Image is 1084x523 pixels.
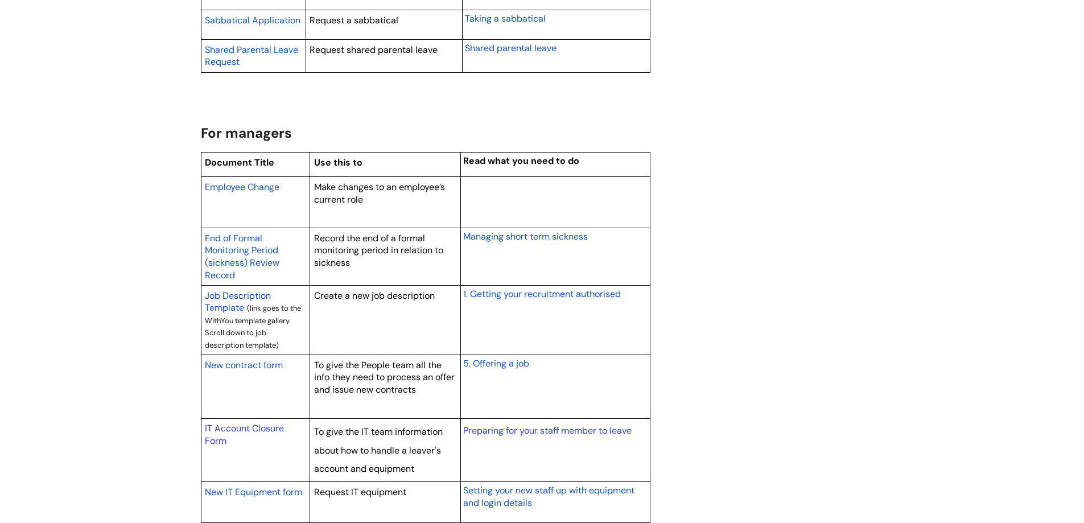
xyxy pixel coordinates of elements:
[205,44,298,68] span: Shared Parental Leave Request
[205,422,284,447] a: IT Account Closure Form
[205,14,300,26] span: Sabbatical Application
[463,357,529,369] span: 5. Offering a job
[314,157,362,168] span: Use this to
[463,483,634,509] a: Setting your new staff up with equipment and login details
[463,356,529,370] a: 5. Offering a job
[314,232,443,269] span: Record the end of a formal monitoring period in relation to sickness
[205,231,279,282] a: End of Formal Monitoring Period (sickness) Review Record
[205,485,302,499] a: New IT Equipment form
[463,287,621,300] a: 1. Getting your recruitment authorised
[463,425,632,436] a: Preparing for your staff member to leave
[205,358,283,372] a: New contract form
[205,43,298,69] a: Shared Parental Leave Request
[463,229,588,243] a: Managing short term sickness
[465,42,557,54] span: Shared parental leave
[201,124,292,142] span: For managers
[463,484,634,509] span: Setting your new staff up with equipment and login details
[310,14,398,26] span: Request a sabbatical
[205,303,301,350] span: (link goes to the WithYou template gallery. Scroll down to job description template)
[463,230,588,242] span: Managing short term sickness
[205,289,271,315] a: Job Description Template
[205,181,279,193] span: Employee Change
[465,41,557,55] a: Shared parental leave
[205,359,283,371] span: New contract form
[205,232,279,281] span: End of Formal Monitoring Period (sickness) Review Record
[463,155,579,167] span: Read what you need to do
[465,13,546,24] span: Taking a sabbatical
[314,181,445,205] span: Make changes to an employee’s current role
[314,486,406,498] span: Request IT equipment
[205,180,279,193] a: Employee Change
[205,13,300,27] a: Sabbatical Application
[205,486,302,498] span: New IT Equipment form
[205,157,274,168] span: Document Title
[205,290,271,314] span: Job Description Template
[310,44,438,56] span: Request shared parental leave
[314,359,455,396] span: To give the People team all the info they need to process an offer and issue new contracts
[465,11,546,25] a: Taking a sabbatical
[314,290,435,302] span: Create a new job description
[314,426,443,475] span: To give the IT team information about how to handle a leaver's account and equipment
[463,288,621,300] span: 1. Getting your recruitment authorised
